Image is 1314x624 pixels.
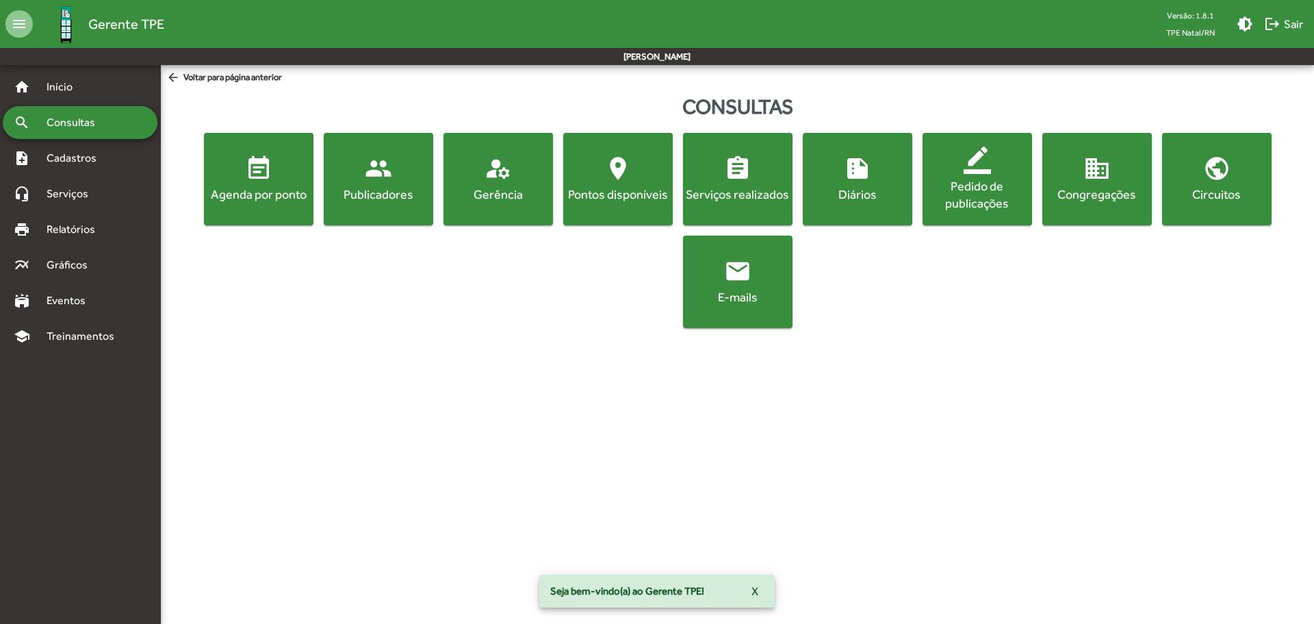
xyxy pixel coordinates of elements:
[724,258,751,285] mat-icon: email
[14,257,30,273] mat-icon: multiline_chart
[751,579,758,603] span: X
[683,236,793,328] button: E-mails
[204,133,313,225] button: Agenda por ponto
[207,186,311,203] div: Agenda por ponto
[38,221,113,238] span: Relatórios
[324,133,433,225] button: Publicadores
[38,79,92,95] span: Início
[245,155,272,182] mat-icon: event_note
[1155,7,1226,24] div: Versão: 1.8.1
[925,177,1029,212] div: Pedido de publicações
[803,133,912,225] button: Diários
[38,257,106,273] span: Gráficos
[446,186,550,203] div: Gerência
[1083,155,1111,182] mat-icon: domain
[166,71,183,86] mat-icon: arrow_back
[443,133,553,225] button: Gerência
[326,186,430,203] div: Publicadores
[38,328,131,345] span: Treinamentos
[1203,155,1231,182] mat-icon: public
[14,150,30,166] mat-icon: note_add
[14,186,30,202] mat-icon: headset_mic
[1155,24,1226,41] span: TPE Natal/RN
[566,186,670,203] div: Pontos disponíveis
[1259,12,1309,36] button: Sair
[686,288,790,305] div: E-mails
[740,579,769,603] button: X
[1165,186,1269,203] div: Circuitos
[38,150,114,166] span: Cadastros
[844,155,871,182] mat-icon: summarize
[14,292,30,309] mat-icon: stadium
[1162,133,1272,225] button: Circuitos
[683,133,793,225] button: Serviços realizados
[33,2,164,47] a: Gerente TPE
[365,155,392,182] mat-icon: people
[38,292,104,309] span: Eventos
[964,147,991,174] mat-icon: border_color
[1237,16,1253,32] mat-icon: brightness_medium
[1042,133,1152,225] button: Congregações
[563,133,673,225] button: Pontos disponíveis
[88,13,164,35] span: Gerente TPE
[14,328,30,345] mat-icon: school
[485,155,512,182] mat-icon: manage_accounts
[806,186,910,203] div: Diários
[686,186,790,203] div: Serviços realizados
[161,91,1314,122] div: Consultas
[724,155,751,182] mat-icon: assignment
[166,71,282,86] span: Voltar para página anterior
[1264,16,1280,32] mat-icon: logout
[14,114,30,131] mat-icon: search
[14,221,30,238] mat-icon: print
[44,2,88,47] img: Logo
[1045,186,1149,203] div: Congregações
[5,10,33,38] mat-icon: menu
[550,584,704,598] span: Seja bem-vindo(a) ao Gerente TPE!
[1264,12,1303,36] span: Sair
[604,155,632,182] mat-icon: location_on
[38,186,107,202] span: Serviços
[14,79,30,95] mat-icon: home
[38,114,113,131] span: Consultas
[923,133,1032,225] button: Pedido de publicações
